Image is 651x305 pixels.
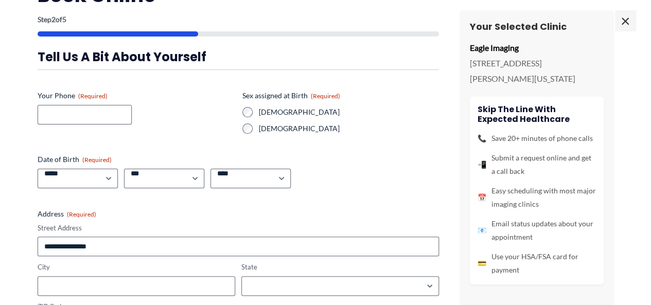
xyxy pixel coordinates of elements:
[78,92,108,100] span: (Required)
[82,156,112,164] span: (Required)
[242,91,340,101] legend: Sex assigned at Birth
[478,191,486,204] span: 📅
[38,16,439,23] p: Step of
[478,184,596,211] li: Easy scheduling with most major imaging clinics
[38,49,439,65] h3: Tell us a bit about yourself
[51,15,56,24] span: 2
[470,21,604,32] h3: Your Selected Clinic
[67,210,96,218] span: (Required)
[38,223,439,233] label: Street Address
[62,15,66,24] span: 5
[259,123,439,134] label: [DEMOGRAPHIC_DATA]
[478,132,486,145] span: 📞
[478,257,486,270] span: 💳
[259,107,439,117] label: [DEMOGRAPHIC_DATA]
[38,91,234,101] label: Your Phone
[38,209,96,219] legend: Address
[241,262,439,272] label: State
[478,104,596,124] h4: Skip the line with Expected Healthcare
[478,217,596,244] li: Email status updates about your appointment
[478,132,596,145] li: Save 20+ minutes of phone calls
[470,40,604,56] p: Eagle Imaging
[478,158,486,171] span: 📲
[478,224,486,237] span: 📧
[615,10,636,31] span: ×
[38,154,112,165] legend: Date of Birth
[38,262,235,272] label: City
[470,56,604,86] p: [STREET_ADDRESS][PERSON_NAME][US_STATE]
[478,151,596,178] li: Submit a request online and get a call back
[311,92,340,100] span: (Required)
[478,250,596,277] li: Use your HSA/FSA card for payment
